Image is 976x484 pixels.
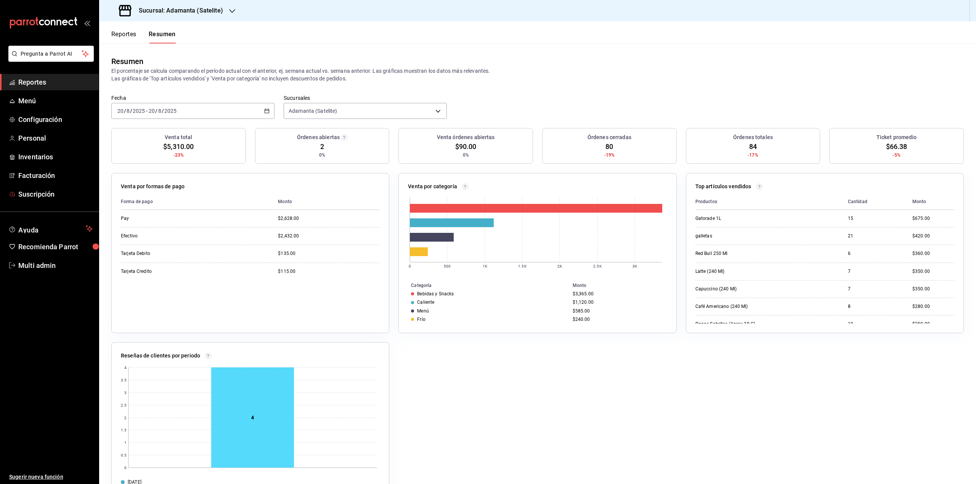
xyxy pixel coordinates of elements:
[749,141,757,152] span: 84
[417,317,425,322] div: Frío
[912,215,954,222] div: $675.00
[163,141,194,152] span: $5,310.00
[124,441,127,445] text: 1
[173,152,184,159] span: -23%
[893,152,900,159] span: -5%
[121,378,127,382] text: 3.5
[124,466,127,470] text: 0
[121,268,197,275] div: Tarjeta Credito
[573,291,664,296] div: $3,365.00
[84,20,90,26] button: open_drawer_menu
[848,250,900,257] div: 6
[21,50,82,58] span: Pregunta a Parrot AI
[848,233,900,239] div: 21
[695,215,772,222] div: Gatorade 1L
[912,286,954,292] div: $350.00
[399,281,569,290] th: Categoría
[912,321,954,327] div: $250.00
[594,264,602,268] text: 2.5K
[695,268,772,275] div: Latte (240 Ml)
[417,300,434,305] div: Caliente
[463,152,469,159] span: 0%
[18,133,93,143] span: Personal
[132,108,145,114] input: ----
[126,108,130,114] input: --
[121,215,197,222] div: Pay
[272,194,380,210] th: Monto
[912,268,954,275] div: $350.00
[632,264,637,268] text: 3K
[148,108,155,114] input: --
[121,352,200,360] p: Reseñas de clientes por periodo
[518,264,527,268] text: 1.5K
[695,321,772,327] div: Papas Sabritas (Aprox 38 G)
[18,224,83,233] span: Ayuda
[455,141,477,152] span: $90.00
[111,30,176,43] div: navigation tabs
[121,250,197,257] div: Tarjeta Debito
[121,428,127,432] text: 1.5
[320,141,324,152] span: 2
[146,108,148,114] span: -
[111,56,143,67] div: Resumen
[408,183,457,191] p: Venta por categoría
[18,77,93,87] span: Reportes
[164,108,177,114] input: ----
[111,67,964,82] p: El porcentaje se calcula comparando el período actual con el anterior, ej. semana actual vs. sema...
[8,46,94,62] button: Pregunta a Parrot AI
[289,107,337,115] span: Adamanta (Satelite)
[557,264,562,268] text: 2K
[695,183,751,191] p: Top artículos vendidos
[18,242,93,252] span: Recomienda Parrot
[848,215,900,222] div: 15
[912,303,954,310] div: $280.00
[906,194,954,210] th: Monto
[18,114,93,125] span: Configuración
[417,291,454,296] div: Bebidas y Snacks
[130,108,132,114] span: /
[876,133,917,141] h3: Ticket promedio
[155,108,157,114] span: /
[121,194,272,210] th: Forma de pago
[297,133,340,141] h3: Órdenes abiertas
[573,308,664,314] div: $585.00
[18,96,93,106] span: Menú
[165,133,192,141] h3: Venta total
[278,268,380,275] div: $115.00
[570,281,676,290] th: Monto
[588,133,631,141] h3: Órdenes cerradas
[111,30,136,43] button: Reportes
[409,264,411,268] text: 0
[733,133,773,141] h3: Órdenes totales
[124,365,127,370] text: 4
[111,95,274,101] label: Fecha
[121,403,127,407] text: 2.5
[483,264,488,268] text: 1K
[444,264,451,268] text: 500
[121,183,185,191] p: Venta por formas de pago
[9,473,93,481] span: Sugerir nueva función
[886,141,907,152] span: $66.38
[573,317,664,322] div: $240.00
[18,152,93,162] span: Inventarios
[121,453,127,457] text: 0.5
[18,189,93,199] span: Suscripción
[695,250,772,257] div: Red Bull 250 Ml
[5,55,94,63] a: Pregunta a Parrot AI
[695,303,772,310] div: Café Americano (240 Ml)
[319,152,325,159] span: 0%
[437,133,495,141] h3: Venta órdenes abiertas
[18,170,93,181] span: Facturación
[124,416,127,420] text: 2
[284,95,447,101] label: Sucursales
[912,250,954,257] div: $360.00
[417,308,429,314] div: Menú
[604,152,615,159] span: -19%
[121,233,197,239] div: Efectivo
[848,286,900,292] div: 7
[573,300,664,305] div: $1,120.00
[848,268,900,275] div: 7
[695,194,842,210] th: Productos
[278,233,380,239] div: $2,432.00
[124,391,127,395] text: 3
